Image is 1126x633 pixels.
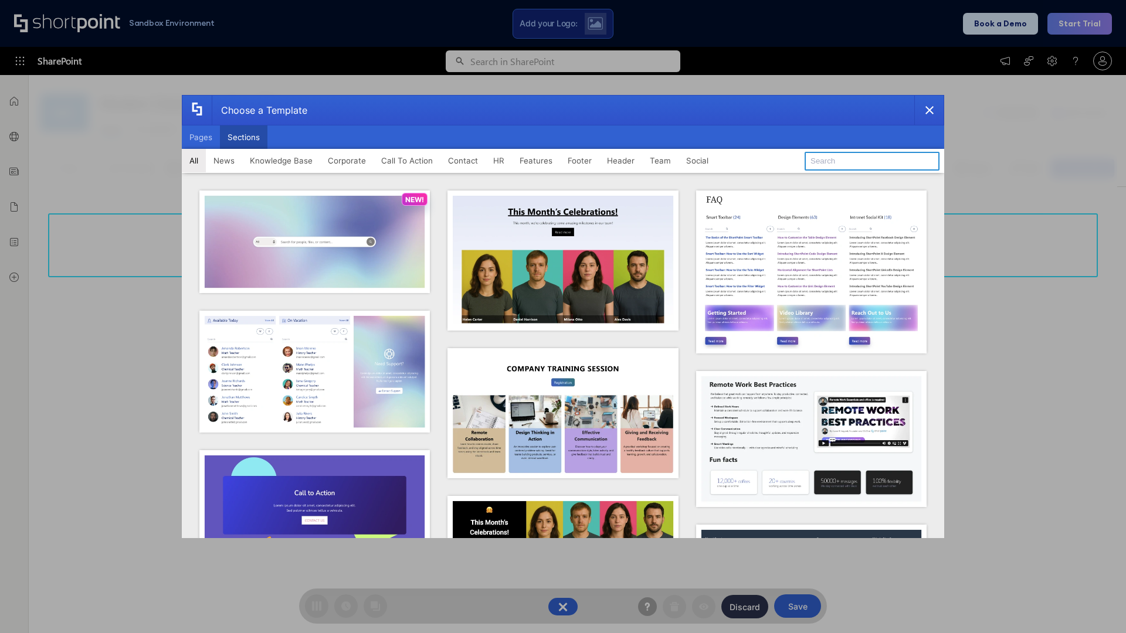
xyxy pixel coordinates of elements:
[206,149,242,172] button: News
[220,125,267,149] button: Sections
[242,149,320,172] button: Knowledge Base
[182,95,944,538] div: template selector
[320,149,374,172] button: Corporate
[182,125,220,149] button: Pages
[642,149,679,172] button: Team
[599,149,642,172] button: Header
[486,149,512,172] button: HR
[512,149,560,172] button: Features
[405,195,424,204] p: NEW!
[805,152,940,171] input: Search
[440,149,486,172] button: Contact
[560,149,599,172] button: Footer
[1067,577,1126,633] iframe: Chat Widget
[212,96,307,125] div: Choose a Template
[182,149,206,172] button: All
[679,149,716,172] button: Social
[374,149,440,172] button: Call To Action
